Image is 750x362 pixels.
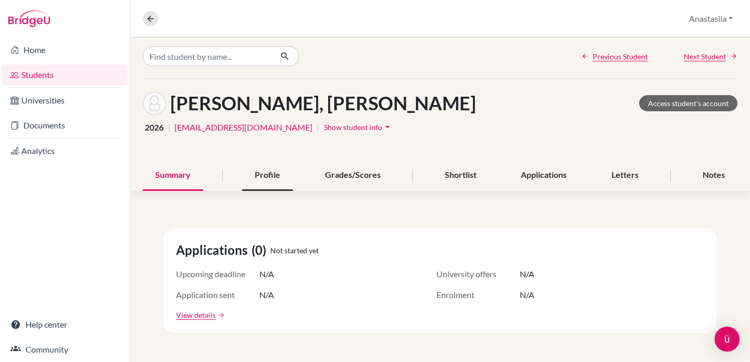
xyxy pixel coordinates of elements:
[436,289,520,301] span: Enrolment
[684,51,726,62] span: Next Student
[174,121,312,134] a: [EMAIL_ADDRESS][DOMAIN_NAME]
[684,51,737,62] a: Next Student
[168,121,170,134] span: |
[143,92,166,115] img: COOPER GEMOETS's avatar
[2,90,128,111] a: Universities
[270,245,319,256] span: Not started yet
[2,115,128,136] a: Documents
[690,160,737,191] div: Notes
[436,268,520,280] span: University offers
[143,160,203,191] div: Summary
[520,289,534,301] span: N/A
[259,289,274,301] span: N/A
[176,268,259,280] span: Upcoming deadline
[170,92,476,114] h1: [PERSON_NAME], [PERSON_NAME]
[382,122,393,132] i: arrow_drop_down
[8,10,50,27] img: Bridge-U
[2,339,128,360] a: Community
[2,140,128,161] a: Analytics
[520,268,534,280] span: N/A
[2,40,128,60] a: Home
[259,268,274,280] span: N/A
[216,312,225,319] a: arrow_forward
[176,241,252,260] span: Applications
[323,119,393,135] button: Show student infoarrow_drop_down
[639,95,737,111] a: Access student's account
[599,160,651,191] div: Letters
[242,160,293,191] div: Profile
[324,123,382,132] span: Show student info
[176,289,259,301] span: Application sent
[2,314,128,335] a: Help center
[581,51,648,62] a: Previous Student
[312,160,393,191] div: Grades/Scores
[2,64,128,85] a: Students
[317,121,319,134] span: |
[176,309,216,320] a: View details
[145,121,164,134] span: 2026
[684,9,737,29] button: Anastasiia
[432,160,489,191] div: Shortlist
[715,327,740,352] div: Open Intercom Messenger
[143,46,272,66] input: Find student by name...
[508,160,579,191] div: Applications
[593,51,648,62] span: Previous Student
[252,241,270,260] span: (0)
